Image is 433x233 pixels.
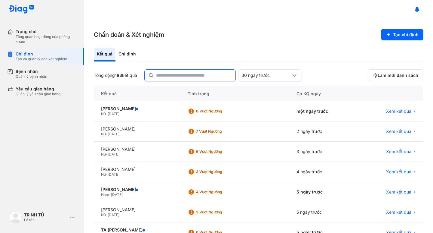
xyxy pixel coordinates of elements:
[241,73,291,78] div: 30 ngày trước
[101,213,106,217] span: Nữ
[101,187,173,192] div: [PERSON_NAME]
[94,86,180,101] div: Kết quả
[16,86,60,92] div: Yêu cầu giao hàng
[381,29,423,40] button: Tạo chỉ định
[16,74,47,79] div: Quản lý bệnh nhân
[196,129,244,134] div: 7 Vượt ngưỡng
[101,152,106,156] span: Nữ
[196,109,244,114] div: 8 Vượt ngưỡng
[378,73,418,78] span: Làm mới danh sách
[101,207,173,213] div: [PERSON_NAME]
[289,182,358,202] div: 5 ngày trước
[108,112,119,116] span: [DATE]
[101,132,106,136] span: Nữ
[115,73,122,78] span: 183
[386,129,411,134] span: Xem kết quả
[115,48,139,61] div: Chỉ định
[24,218,67,222] div: Lễ tân
[196,149,244,154] div: 6 Vượt ngưỡng
[386,189,411,195] span: Xem kết quả
[108,213,119,217] span: [DATE]
[196,169,244,174] div: 3 Vượt ngưỡng
[289,121,358,142] div: 2 ngày trước
[386,209,411,215] span: Xem kết quả
[101,146,173,152] div: [PERSON_NAME]
[106,172,108,177] span: -
[289,101,358,121] div: một ngày trước
[386,109,411,114] span: Xem kết quả
[289,86,358,101] div: Có KQ ngày
[16,29,77,34] div: Trang chủ
[386,149,411,154] span: Xem kết quả
[101,106,173,112] div: [PERSON_NAME]
[94,73,137,78] div: Tổng cộng kết quả
[108,172,119,177] span: [DATE]
[108,152,119,156] span: [DATE]
[106,213,108,217] span: -
[16,51,67,57] div: Chỉ định
[101,126,173,132] div: [PERSON_NAME]
[196,210,244,215] div: 3 Vượt ngưỡng
[111,192,123,197] span: [DATE]
[16,92,60,96] div: Quản lý yêu cầu giao hàng
[94,48,115,61] div: Kết quả
[106,152,108,156] span: -
[108,132,119,136] span: [DATE]
[106,112,108,116] span: -
[101,227,173,233] div: TẠ [PERSON_NAME]
[196,190,244,194] div: 4 Vượt ngưỡng
[289,202,358,222] div: 5 ngày trước
[16,69,47,74] div: Bệnh nhân
[109,192,111,197] span: -
[180,86,289,101] div: Tình trạng
[101,112,106,116] span: Nữ
[8,5,34,14] img: logo
[368,69,423,81] button: Làm mới danh sách
[289,162,358,182] div: 4 ngày trước
[94,30,164,39] h3: Chẩn đoán & Xét nghiệm
[101,172,106,177] span: Nữ
[16,34,77,44] div: Tổng quan hoạt động của phòng khám
[10,211,22,223] img: logo
[101,167,173,172] div: [PERSON_NAME]
[106,132,108,136] span: -
[289,142,358,162] div: 3 ngày trước
[24,212,67,218] div: TRINH TÚ
[101,192,109,197] span: Nam
[386,169,411,175] span: Xem kết quả
[16,57,67,61] div: Tạo và quản lý đơn xét nghiệm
